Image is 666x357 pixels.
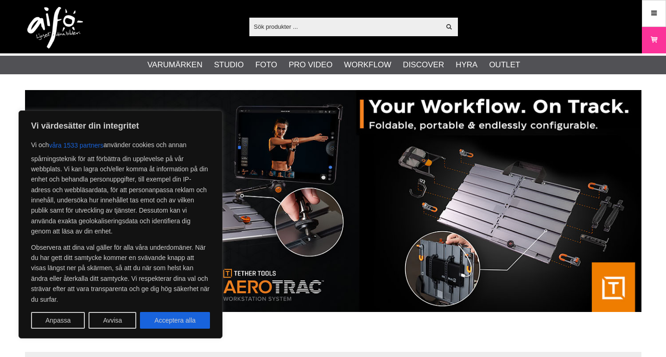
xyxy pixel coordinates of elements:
button: Avvisa [89,312,136,329]
button: Acceptera alla [140,312,210,329]
a: Discover [403,59,444,71]
a: Hyra [456,59,477,71]
p: Vi och använder cookies och annan spårningsteknik för att förbättra din upplevelse på vår webbpla... [31,137,210,237]
a: Workflow [344,59,391,71]
a: Outlet [489,59,520,71]
img: Annons:007 banner-header-aerotrac-1390x500.jpg [25,90,641,312]
p: Vi värdesätter din integritet [31,120,210,131]
div: Vi värdesätter din integritet [19,110,222,338]
p: Observera att dina val gäller för alla våra underdomäner. När du har gett ditt samtycke kommer en... [31,242,210,305]
a: Varumärken [147,59,203,71]
button: Anpassa [31,312,85,329]
img: logo.png [27,7,83,49]
a: Foto [255,59,277,71]
button: våra 1533 partners [49,137,104,154]
a: Studio [214,59,244,71]
input: Sök produkter ... [249,19,441,33]
a: Pro Video [289,59,332,71]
